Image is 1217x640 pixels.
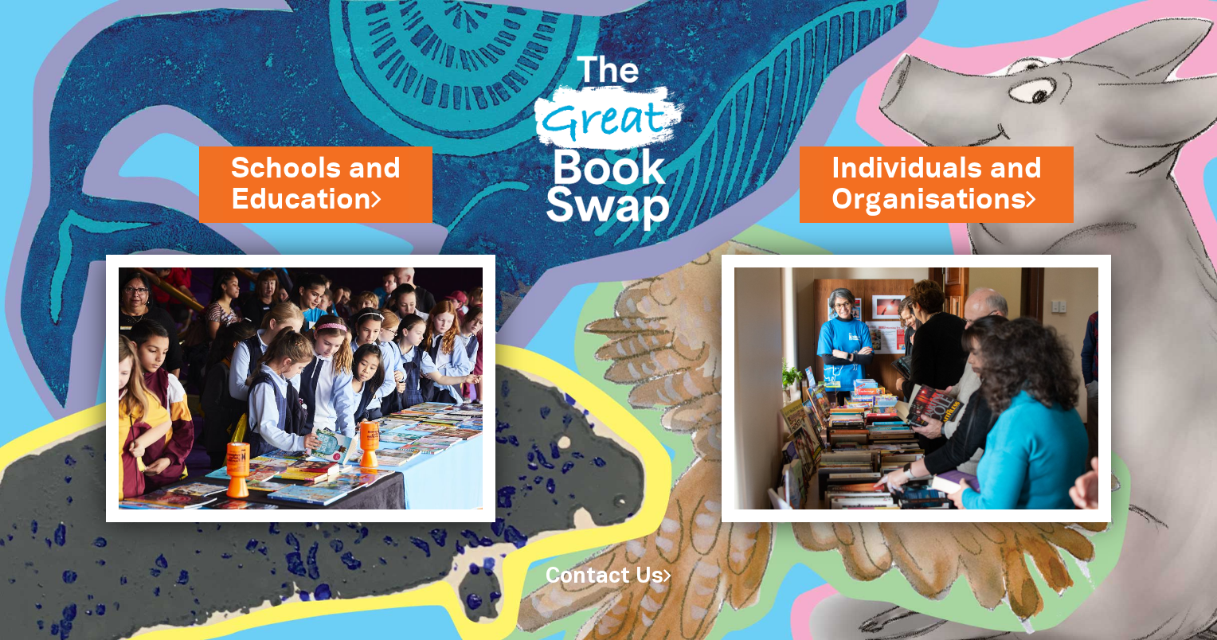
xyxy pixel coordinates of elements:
[231,149,401,220] a: Schools andEducation
[832,149,1042,220] a: Individuals andOrganisations
[519,19,699,256] img: Great Bookswap logo
[722,255,1111,522] img: Individuals and Organisations
[106,255,495,522] img: Schools and Education
[546,567,671,587] a: Contact Us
